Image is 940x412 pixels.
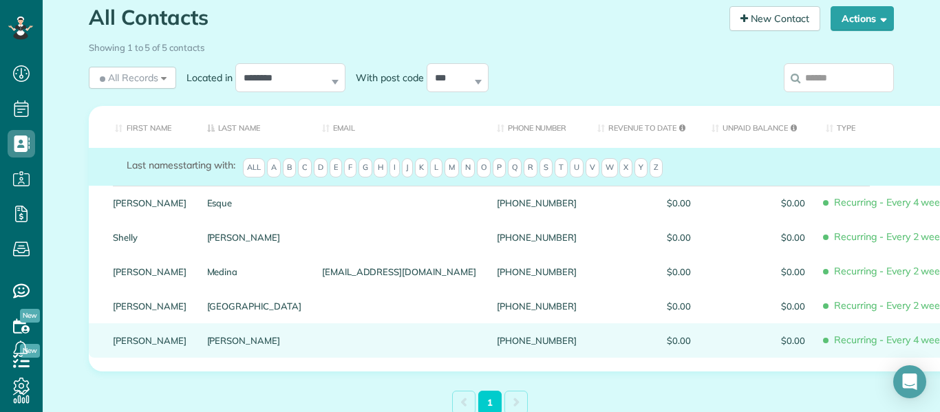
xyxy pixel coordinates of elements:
[524,158,537,177] span: R
[283,158,296,177] span: B
[597,232,691,242] span: $0.00
[330,158,342,177] span: E
[619,158,632,177] span: X
[712,232,805,242] span: $0.00
[89,106,197,148] th: First Name: activate to sort column ascending
[701,106,815,148] th: Unpaid Balance: activate to sort column ascending
[113,198,186,208] a: [PERSON_NAME]
[207,232,301,242] a: [PERSON_NAME]
[487,289,587,323] div: [PHONE_NUMBER]
[712,198,805,208] span: $0.00
[89,6,719,29] h1: All Contacts
[243,158,265,177] span: All
[314,158,328,177] span: D
[113,232,186,242] a: Shelly
[893,365,926,398] div: Open Intercom Messenger
[267,158,281,177] span: A
[207,198,301,208] a: Esque
[712,301,805,311] span: $0.00
[597,198,691,208] span: $0.00
[389,158,400,177] span: I
[113,301,186,311] a: [PERSON_NAME]
[487,220,587,254] div: [PHONE_NUMBER]
[487,106,587,148] th: Phone number: activate to sort column ascending
[540,158,553,177] span: S
[97,71,158,85] span: All Records
[712,267,805,277] span: $0.00
[477,158,491,177] span: O
[597,336,691,345] span: $0.00
[113,267,186,277] a: [PERSON_NAME]
[555,158,568,177] span: T
[312,254,487,289] div: [EMAIL_ADDRESS][DOMAIN_NAME]
[359,158,372,177] span: G
[729,6,820,31] a: New Contact
[487,254,587,289] div: [PHONE_NUMBER]
[207,301,301,311] a: [GEOGRAPHIC_DATA]
[113,336,186,345] a: [PERSON_NAME]
[597,301,691,311] span: $0.00
[374,158,387,177] span: H
[650,158,663,177] span: Z
[298,158,312,177] span: C
[445,158,459,177] span: M
[461,158,475,177] span: N
[634,158,648,177] span: Y
[597,267,691,277] span: $0.00
[487,323,587,358] div: [PHONE_NUMBER]
[89,36,894,54] div: Showing 1 to 5 of 5 contacts
[493,158,506,177] span: P
[587,106,701,148] th: Revenue to Date: activate to sort column ascending
[127,158,235,172] label: starting with:
[344,158,356,177] span: F
[586,158,599,177] span: V
[20,309,40,323] span: New
[601,158,618,177] span: W
[345,71,427,85] label: With post code
[430,158,442,177] span: L
[197,106,312,148] th: Last Name: activate to sort column descending
[176,71,235,85] label: Located in
[312,106,487,148] th: Email: activate to sort column ascending
[207,336,301,345] a: [PERSON_NAME]
[508,158,522,177] span: Q
[831,6,894,31] button: Actions
[402,158,413,177] span: J
[127,159,178,171] span: Last names
[570,158,584,177] span: U
[415,158,428,177] span: K
[712,336,805,345] span: $0.00
[207,267,301,277] a: Medina
[487,186,587,220] div: [PHONE_NUMBER]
